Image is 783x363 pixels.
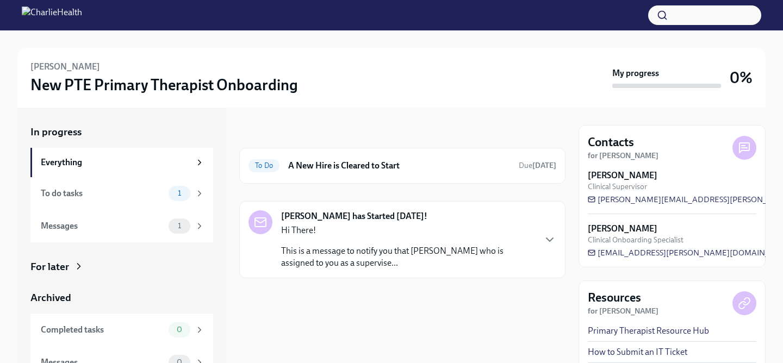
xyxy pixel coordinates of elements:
div: Everything [41,157,190,168]
a: Primary Therapist Resource Hub [588,325,709,337]
p: This is a message to notify you that [PERSON_NAME] who is assigned to you as a supervise... [281,245,535,269]
span: Clinical Onboarding Specialist [588,235,683,245]
strong: [PERSON_NAME] [588,223,657,235]
h6: [PERSON_NAME] [30,61,100,73]
div: For later [30,260,69,274]
span: September 6th, 2025 10:00 [519,160,556,171]
span: Clinical Supervisor [588,181,647,192]
h3: 0% [730,68,753,87]
a: To do tasks1 [30,177,213,210]
span: Due [519,161,556,170]
span: To Do [248,161,279,170]
strong: [PERSON_NAME] has Started [DATE]! [281,210,427,222]
a: Completed tasks0 [30,314,213,346]
a: For later [30,260,213,274]
h3: New PTE Primary Therapist Onboarding [30,75,298,95]
h4: Resources [588,290,641,306]
h4: Contacts [588,134,634,151]
div: To do tasks [41,187,164,199]
a: To DoA New Hire is Cleared to StartDue[DATE] [248,157,556,174]
strong: for [PERSON_NAME] [588,151,658,160]
strong: for [PERSON_NAME] [588,306,658,316]
span: 0 [170,326,189,334]
h6: A New Hire is Cleared to Start [288,160,510,172]
div: In progress [239,125,290,139]
img: CharlieHealth [22,7,82,24]
strong: My progress [612,67,659,79]
span: 1 [171,222,188,230]
div: Messages [41,220,164,232]
a: Everything [30,148,213,177]
strong: [PERSON_NAME] [588,170,657,181]
a: In progress [30,125,213,139]
a: How to Submit an IT Ticket [588,346,687,358]
div: Completed tasks [41,324,164,336]
a: Messages1 [30,210,213,242]
a: Archived [30,291,213,305]
p: Hi There! [281,224,535,236]
span: 1 [171,189,188,197]
strong: [DATE] [532,161,556,170]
